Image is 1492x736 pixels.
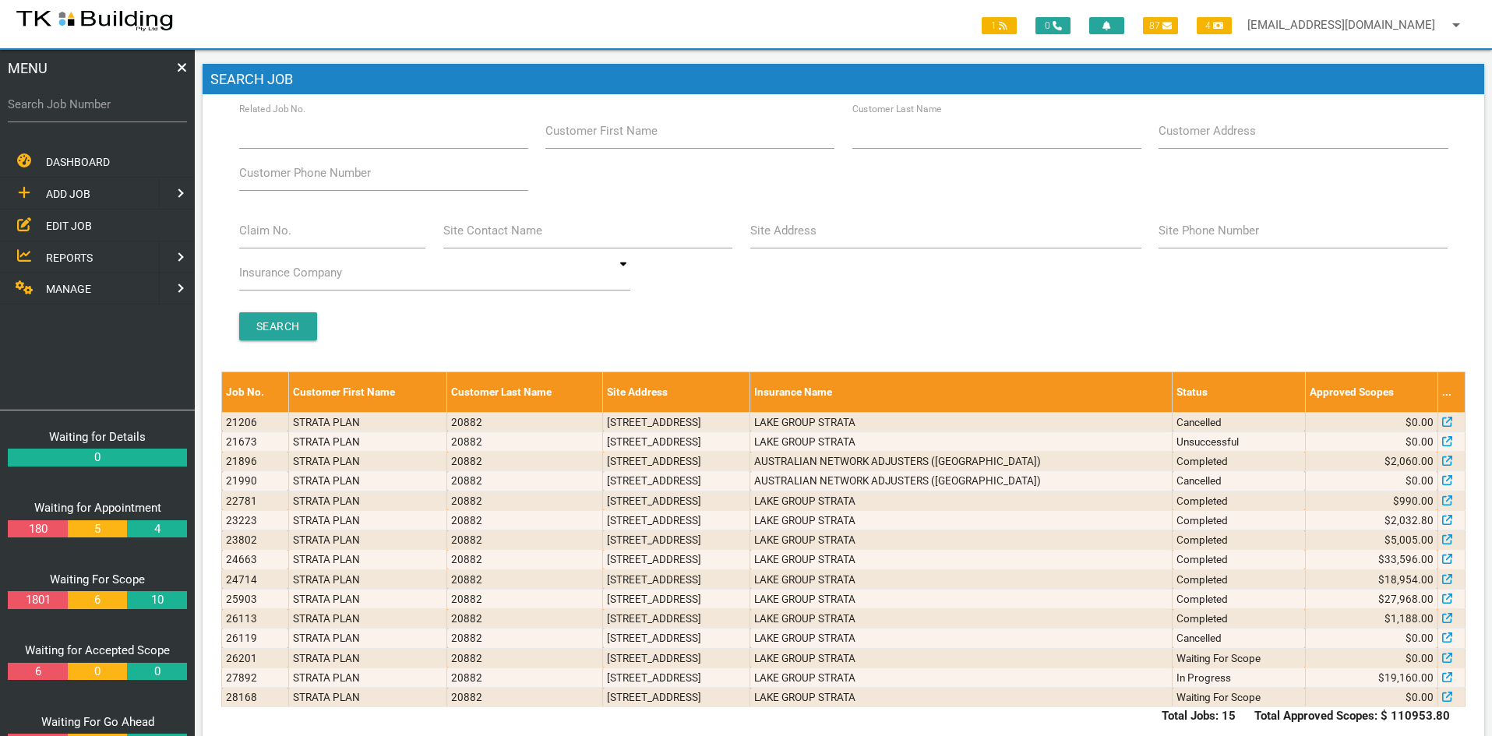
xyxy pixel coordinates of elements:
a: Waiting for Appointment [34,501,161,515]
input: Search [239,312,317,340]
a: 1801 [8,591,67,609]
img: s3file [16,8,174,33]
td: LAKE GROUP STRATA [750,510,1173,530]
span: $0.00 [1406,689,1434,705]
td: 20882 [447,609,603,629]
td: 21990 [222,471,289,491]
span: 0 [1035,17,1071,34]
td: 23223 [222,510,289,530]
span: 1 [982,17,1017,34]
label: Claim No. [239,222,291,240]
td: 26201 [222,648,289,667]
td: 20882 [447,629,603,648]
td: [STREET_ADDRESS] [603,648,750,667]
span: EDIT JOB [46,219,92,231]
td: [STREET_ADDRESS] [603,412,750,431]
h1: Search Job [203,64,1484,95]
td: STRATA PLAN [288,471,446,491]
td: LAKE GROUP STRATA [750,431,1173,451]
td: 20882 [447,688,603,707]
td: 20882 [447,431,603,451]
a: 5 [68,520,127,538]
span: $33,596.00 [1378,551,1434,567]
label: Site Phone Number [1159,222,1259,240]
th: Job No. [222,372,289,412]
td: STRATA PLAN [288,688,446,707]
td: Waiting For Scope [1173,688,1305,707]
td: 20882 [447,648,603,667]
td: 20882 [447,667,603,687]
td: LAKE GROUP STRATA [750,609,1173,629]
td: 28168 [222,688,289,707]
td: Completed [1173,550,1305,569]
th: Insurance Name [750,372,1173,412]
td: Completed [1173,491,1305,510]
span: ADD JOB [46,188,90,200]
a: 0 [127,663,186,681]
td: [STREET_ADDRESS] [603,491,750,510]
td: 22781 [222,491,289,510]
a: 6 [8,663,67,681]
td: STRATA PLAN [288,530,446,550]
td: LAKE GROUP STRATA [750,667,1173,687]
td: 20882 [447,452,603,471]
span: $19,160.00 [1378,670,1434,685]
td: Cancelled [1173,412,1305,431]
td: LAKE GROUP STRATA [750,629,1173,648]
a: 10 [127,591,186,609]
td: 20882 [447,530,603,550]
td: STRATA PLAN [288,491,446,510]
td: LAKE GROUP STRATA [750,530,1173,550]
label: Customer Address [1159,122,1256,140]
td: [STREET_ADDRESS] [603,471,750,491]
td: STRATA PLAN [288,550,446,569]
th: Status [1173,372,1305,412]
span: 87 [1143,17,1178,34]
a: 0 [8,449,187,467]
td: [STREET_ADDRESS] [603,589,750,608]
td: AUSTRALIAN NETWORK ADJUSTERS ([GEOGRAPHIC_DATA]) [750,471,1173,491]
td: Completed [1173,609,1305,629]
td: Unsuccessful [1173,431,1305,451]
span: $990.00 [1393,493,1434,509]
span: $2,032.80 [1384,512,1434,528]
th: Site Address [603,372,750,412]
td: 26113 [222,609,289,629]
th: ... [1437,372,1465,412]
label: Customer First Name [545,122,658,140]
td: Completed [1173,589,1305,608]
td: STRATA PLAN [288,452,446,471]
td: [STREET_ADDRESS] [603,688,750,707]
th: Customer First Name [288,372,446,412]
td: LAKE GROUP STRATA [750,688,1173,707]
span: DASHBOARD [46,156,110,168]
span: $5,005.00 [1384,532,1434,548]
label: Site Contact Name [443,222,542,240]
span: MANAGE [46,283,91,295]
th: Approved Scopes [1305,372,1437,412]
a: 180 [8,520,67,538]
b: Total Jobs: 15 [1162,709,1236,723]
span: $0.00 [1406,434,1434,449]
span: $1,188.00 [1384,611,1434,626]
td: STRATA PLAN [288,510,446,530]
a: 6 [68,591,127,609]
td: 20882 [447,589,603,608]
td: STRATA PLAN [288,589,446,608]
td: 23802 [222,530,289,550]
td: STRATA PLAN [288,412,446,431]
td: Cancelled [1173,471,1305,491]
td: 24663 [222,550,289,569]
td: AUSTRALIAN NETWORK ADJUSTERS ([GEOGRAPHIC_DATA]) [750,452,1173,471]
span: $27,968.00 [1378,591,1434,607]
td: 21206 [222,412,289,431]
td: 20882 [447,471,603,491]
td: 21896 [222,452,289,471]
td: 20882 [447,412,603,431]
td: 21673 [222,431,289,451]
td: Cancelled [1173,629,1305,648]
a: Waiting For Scope [50,572,145,586]
span: $0.00 [1406,473,1434,488]
td: Waiting For Scope [1173,648,1305,667]
td: Completed [1173,452,1305,471]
